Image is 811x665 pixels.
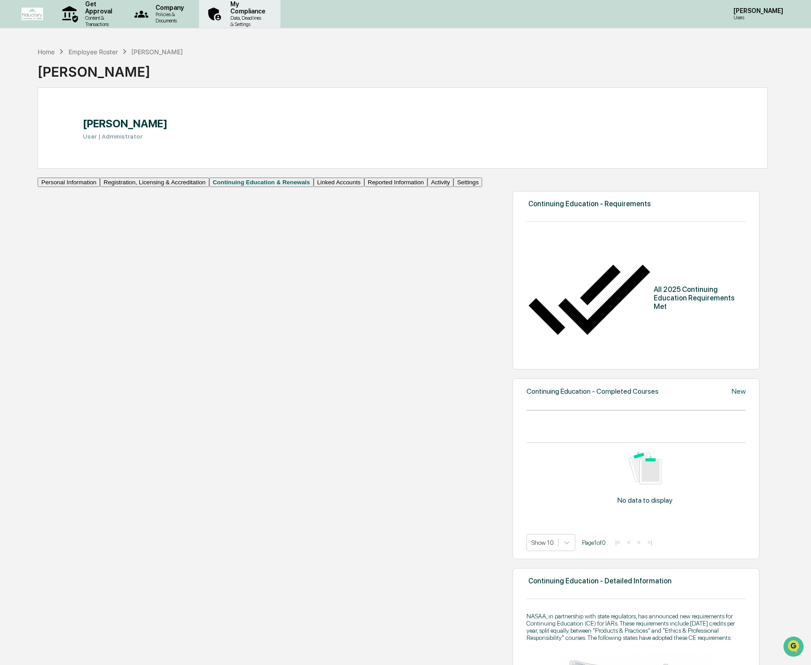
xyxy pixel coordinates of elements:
[38,57,183,80] div: [PERSON_NAME]
[582,539,606,546] span: Page 1 of 0
[100,178,209,187] button: Registration, Licensing & Accreditation
[526,613,746,641] div: NASAA, in partnership with state regulators, has announced new requirements for Continuing Educat...
[38,178,482,187] div: secondary tabs example
[89,152,108,159] span: Pylon
[38,178,100,187] button: Personal Information
[223,0,270,15] p: My Compliance
[223,15,270,27] p: Data, Deadlines & Settings
[30,78,113,85] div: We're available if you need us!
[131,48,183,56] div: [PERSON_NAME]
[22,8,43,20] img: logo
[314,178,364,187] button: Linked Accounts
[782,635,807,660] iframe: Open customer support
[528,200,651,208] div: Continuing Education - Requirements
[726,14,788,21] p: Users
[61,109,115,126] a: 🗄️Attestations
[364,178,427,187] button: Reported Information
[65,114,72,121] div: 🗄️
[30,69,147,78] div: Start new chat
[83,117,168,130] h1: [PERSON_NAME]
[18,113,58,122] span: Preclearance
[38,48,55,56] div: Home
[634,539,643,546] button: >
[427,178,453,187] button: Activity
[152,71,163,82] button: Start new chat
[148,11,188,24] p: Policies & Documents
[83,133,168,140] h3: User | Administrator
[528,577,672,585] div: Continuing Education - Detailed Information
[726,7,788,14] p: [PERSON_NAME]
[732,387,746,396] div: New
[5,126,60,143] a: 🔎Data Lookup
[9,114,16,121] div: 🖐️
[18,130,56,139] span: Data Lookup
[526,387,659,396] div: Continuing Education - Completed Courses
[645,539,655,546] button: >|
[654,285,746,311] div: All 2025 Continuing Education Requirements Met
[453,178,482,187] button: Settings
[613,539,623,546] button: |<
[209,178,314,187] button: Continuing Education & Renewals
[78,15,116,27] p: Content & Transactions
[9,131,16,138] div: 🔎
[9,19,163,33] p: How can we help?
[148,4,188,11] p: Company
[624,539,633,546] button: <
[629,452,661,484] img: No data
[69,48,118,56] div: Employee Roster
[5,109,61,126] a: 🖐️Preclearance
[74,113,111,122] span: Attestations
[78,0,116,15] p: Get Approval
[617,496,673,504] p: No data to display
[9,69,25,85] img: 1746055101610-c473b297-6a78-478c-a979-82029cc54cd1
[63,152,108,159] a: Powered byPylon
